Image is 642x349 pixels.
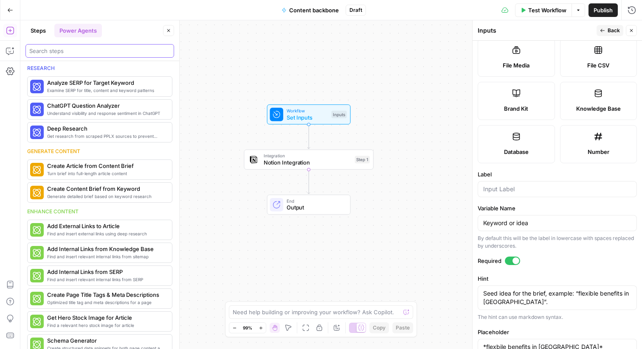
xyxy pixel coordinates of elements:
[478,204,637,212] label: Variable Name
[47,313,165,322] span: Get Hero Stock Image for Article
[47,253,165,260] span: Find and insert relevant internal links from sitemap
[576,104,621,113] span: Knowledge Base
[331,111,346,118] div: Inputs
[504,148,529,156] span: Database
[47,78,165,87] span: Analyze SERP for Target Keyword
[47,290,165,299] span: Create Page Title Tags & Meta Descriptions
[264,153,352,159] span: Integration
[515,3,572,17] button: Test Workflow
[47,222,165,230] span: Add External Links to Article
[47,87,165,94] span: Examine SERP for title, content and keyword patterns
[307,170,310,194] g: Edge from step_1 to end
[47,124,165,133] span: Deep Research
[478,328,637,336] label: Placeholder
[503,61,529,70] span: File Media
[594,6,613,14] span: Publish
[392,322,413,333] button: Paste
[47,276,165,283] span: Find and insert relevant internal links from SERP
[478,257,637,265] label: Required
[349,6,362,14] span: Draft
[47,184,165,193] span: Create Content Brief from Keyword
[27,208,172,215] div: Enhance content
[27,64,172,72] div: Research
[588,148,609,156] span: Number
[287,107,328,114] span: Workflow
[244,150,373,170] div: IntegrationNotion IntegrationStep 1
[47,299,165,306] span: Optimized title tag and meta descriptions for a page
[243,324,252,331] span: 99%
[287,204,344,212] span: Output
[264,158,352,167] span: Notion Integration
[483,289,631,306] textarea: Seed idea for the brief, example: “flexible benefits in [GEOGRAPHIC_DATA]”.
[373,324,386,332] span: Copy
[369,322,389,333] button: Copy
[47,133,165,140] span: Get research from scraped PPLX sources to prevent source [MEDICAL_DATA]
[483,185,631,193] input: Input Label
[27,148,172,155] div: Generate content
[355,156,369,163] div: Step 1
[244,195,373,215] div: EndOutput
[47,230,165,237] span: Find and insert external links using deep research
[597,25,623,36] button: Back
[47,101,165,110] span: ChatGPT Question Analyzer
[478,170,637,179] label: Label
[478,235,637,250] div: By default this will be the label in lowercase with spaces replaced by underscores.
[287,198,344,204] span: End
[478,313,637,321] div: The hint can use markdown syntax.
[478,26,594,35] div: Inputs
[289,6,339,14] span: Content backbone
[587,61,609,70] span: File CSV
[47,268,165,276] span: Add Internal Links from SERP
[588,3,618,17] button: Publish
[25,24,51,37] button: Steps
[47,245,165,253] span: Add Internal Links from Knowledge Base
[47,336,165,345] span: Schema Generator
[244,104,373,124] div: WorkflowSet InputsInputs
[483,219,631,227] input: Input Variable Name
[249,155,258,164] img: Notion_app_logo.png
[504,104,528,113] span: Brand Kit
[307,125,310,149] g: Edge from start to step_1
[528,6,566,14] span: Test Workflow
[608,27,620,34] span: Back
[478,274,637,283] label: Hint
[276,3,344,17] button: Content backbone
[47,162,165,170] span: Create Article from Content Brief
[47,170,165,177] span: Turn brief into full-length article content
[47,322,165,329] span: Find a relevant hero stock image for article
[54,24,102,37] button: Power Agents
[47,193,165,200] span: Generate detailed brief based on keyword research
[47,110,165,117] span: Understand visibility and response sentiment in ChatGPT
[396,324,410,332] span: Paste
[29,47,170,55] input: Search steps
[287,113,328,122] span: Set Inputs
